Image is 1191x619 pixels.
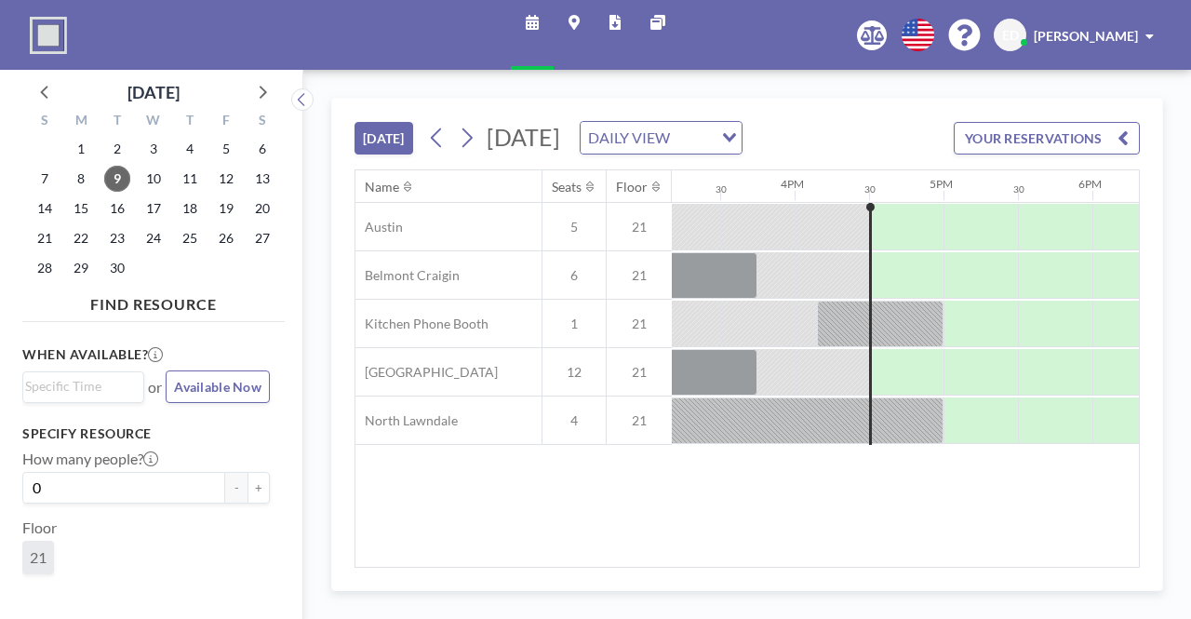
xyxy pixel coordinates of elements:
[355,412,458,429] span: North Lawndale
[177,166,203,192] span: Thursday, September 11, 2025
[22,518,57,537] label: Floor
[607,412,672,429] span: 21
[607,219,672,235] span: 21
[104,225,130,251] span: Tuesday, September 23, 2025
[32,166,58,192] span: Sunday, September 7, 2025
[213,225,239,251] span: Friday, September 26, 2025
[616,179,648,195] div: Floor
[249,225,275,251] span: Saturday, September 27, 2025
[716,183,727,195] div: 30
[1002,27,1019,44] span: ED
[171,110,207,134] div: T
[864,183,876,195] div: 30
[177,136,203,162] span: Thursday, September 4, 2025
[584,126,674,150] span: DAILY VIEW
[225,472,248,504] button: -
[68,225,94,251] span: Monday, September 22, 2025
[104,195,130,222] span: Tuesday, September 16, 2025
[542,412,606,429] span: 4
[104,136,130,162] span: Tuesday, September 2, 2025
[248,472,270,504] button: +
[249,166,275,192] span: Saturday, September 13, 2025
[141,136,167,162] span: Wednesday, September 3, 2025
[607,267,672,284] span: 21
[68,195,94,222] span: Monday, September 15, 2025
[207,110,244,134] div: F
[213,166,239,192] span: Friday, September 12, 2025
[63,110,100,134] div: M
[127,79,180,105] div: [DATE]
[32,225,58,251] span: Sunday, September 21, 2025
[104,255,130,281] span: Tuesday, September 30, 2025
[177,195,203,222] span: Thursday, September 18, 2025
[542,219,606,235] span: 5
[355,219,403,235] span: Austin
[141,195,167,222] span: Wednesday, September 17, 2025
[552,179,582,195] div: Seats
[27,110,63,134] div: S
[1034,28,1138,44] span: [PERSON_NAME]
[355,316,488,332] span: Kitchen Phone Booth
[542,364,606,381] span: 12
[930,177,953,191] div: 5PM
[68,166,94,192] span: Monday, September 8, 2025
[355,364,498,381] span: [GEOGRAPHIC_DATA]
[249,136,275,162] span: Saturday, September 6, 2025
[365,179,399,195] div: Name
[781,177,804,191] div: 4PM
[581,122,742,154] div: Search for option
[141,225,167,251] span: Wednesday, September 24, 2025
[22,450,158,468] label: How many people?
[30,17,67,54] img: organization-logo
[148,378,162,397] span: or
[213,136,239,162] span: Friday, September 5, 2025
[100,110,136,134] div: T
[1013,183,1024,195] div: 30
[487,123,560,151] span: [DATE]
[22,425,270,442] h3: Specify resource
[355,122,413,155] button: [DATE]
[607,364,672,381] span: 21
[542,316,606,332] span: 1
[22,288,285,314] h4: FIND RESOURCE
[213,195,239,222] span: Friday, September 19, 2025
[30,548,47,567] span: 21
[174,379,261,395] span: Available Now
[542,267,606,284] span: 6
[68,255,94,281] span: Monday, September 29, 2025
[244,110,280,134] div: S
[141,166,167,192] span: Wednesday, September 10, 2025
[166,370,270,403] button: Available Now
[23,372,143,400] div: Search for option
[676,126,711,150] input: Search for option
[136,110,172,134] div: W
[104,166,130,192] span: Tuesday, September 9, 2025
[68,136,94,162] span: Monday, September 1, 2025
[32,255,58,281] span: Sunday, September 28, 2025
[355,267,460,284] span: Belmont Craigin
[177,225,203,251] span: Thursday, September 25, 2025
[954,122,1140,155] button: YOUR RESERVATIONS
[32,195,58,222] span: Sunday, September 14, 2025
[249,195,275,222] span: Saturday, September 20, 2025
[1078,177,1102,191] div: 6PM
[25,376,133,397] input: Search for option
[607,316,672,332] span: 21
